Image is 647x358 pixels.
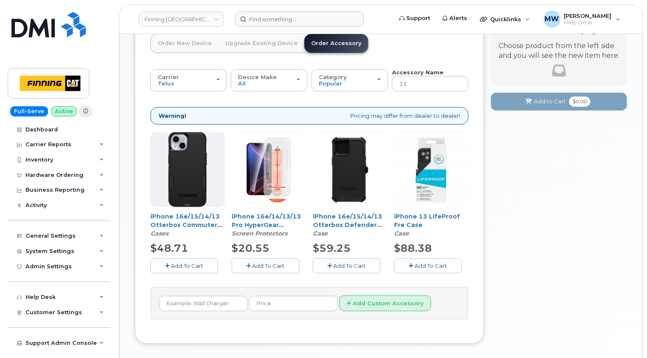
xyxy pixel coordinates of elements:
span: $0.00 [569,97,590,107]
input: Price [249,296,338,311]
span: Quicklinks [490,16,521,23]
span: Popular [319,80,342,87]
button: Carrier Telus [150,69,227,91]
span: MW [545,14,559,24]
img: 16eCommuter1.PNG [168,132,207,207]
img: 67aa42d722127034222919.jpg [232,133,306,207]
span: Telus [158,80,174,87]
span: Category [319,74,347,80]
span: $20.55 [232,242,270,254]
span: $88.38 [394,242,432,254]
span: Support [406,14,430,23]
a: Order New Device [151,34,219,53]
span: Add To Cart [253,262,285,269]
button: Add To Cart [394,259,462,273]
button: Add Custom Accessory [339,295,431,311]
button: Category Popular [312,69,388,91]
button: Add to Cart $0.00 [491,93,627,110]
img: iPhone_13_LP.jpg [394,133,468,207]
span: [PERSON_NAME] [564,12,612,19]
a: Order Accessory [304,34,368,53]
button: Add To Cart [232,259,299,273]
em: Screen Protectors [232,230,287,237]
button: Add To Cart [150,259,218,273]
em: Case [394,230,409,237]
a: iPhone 16e/14/13/13 Pro HyperGear Tempered Glass Screen Protector w/Installation Applicator Tray [232,213,301,263]
input: Example: Wall Charger [159,296,248,311]
div: iPhone 16e/14/13/13 Pro HyperGear Tempered Glass Screen Protector w/Installation Applicator Tray [232,212,306,238]
a: iPhone 16e/15/14/13 Otterbox Commuter Series Case - Black [150,213,222,237]
span: All [238,80,246,87]
button: Device Make All [231,69,307,91]
a: iPhone 13 LifeProof Fre Case [394,213,460,229]
span: Help Desk [564,19,612,26]
button: Add To Cart [313,259,380,273]
strong: Warning! [159,112,186,120]
span: Carrier [158,74,179,80]
div: iPhone 16e/15/14/13 Otterbox Defender Series Case [313,212,387,238]
span: Device Make [238,74,277,80]
span: Add To Cart [171,262,204,269]
h4: Your Cart is Empty! [499,23,619,34]
div: iPhone 16e/15/14/13 Otterbox Commuter Series Case - Black [150,212,225,238]
a: iPhone 16e/15/14/13 Otterbox Defender Series Case [313,213,382,237]
p: Choose product from the left side and you will see the new item here. [499,41,619,61]
a: Support [393,10,436,27]
span: Add To Cart [415,262,447,269]
a: Upgrade Existing Device [219,34,304,53]
em: Cases [150,230,168,237]
div: Matthew Walshe [538,11,627,28]
span: Alerts [449,14,467,23]
em: Case [313,230,328,237]
span: Add To Cart [334,262,366,269]
span: Add to Cart [534,97,566,105]
div: Quicklinks [474,11,536,28]
input: Find something... [235,11,364,27]
a: Alerts [436,10,473,27]
img: 13-15_Defender_Case.jpg [313,133,387,207]
div: iPhone 13 LifeProof Fre Case [394,212,468,238]
strong: Accessory Name [392,69,443,76]
span: $59.25 [313,242,351,254]
a: Finning Canada [139,11,224,27]
span: $48.71 [150,242,188,254]
div: Pricing may differ from dealer to dealer! [150,107,468,125]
